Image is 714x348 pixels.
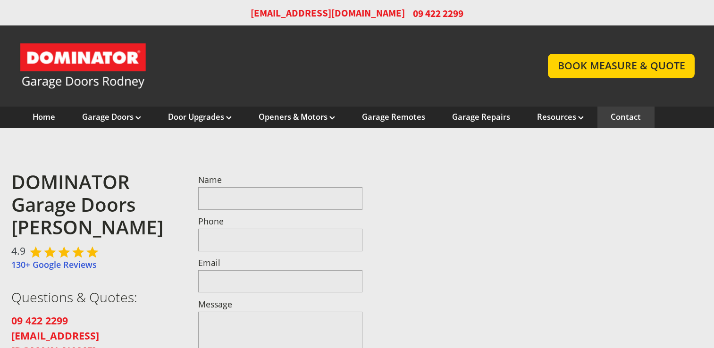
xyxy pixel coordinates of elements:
a: Openers & Motors [259,112,335,122]
a: Resources [537,112,584,122]
a: Garage Doors [82,112,141,122]
span: 09 422 2299 [413,7,463,20]
a: Garage Remotes [362,112,425,122]
a: Contact [611,112,641,122]
a: Door Upgrades [168,112,232,122]
span: 4.9 [11,243,25,258]
a: Garage Door and Secure Access Solutions homepage [19,42,529,90]
div: Rated 4.9 out of 5, [30,246,101,258]
label: Email [198,259,363,267]
a: BOOK MEASURE & QUOTE [548,54,695,78]
a: [EMAIL_ADDRESS][DOMAIN_NAME] [251,7,405,20]
a: Home [33,112,55,122]
label: Message [198,300,363,309]
label: Phone [198,217,363,226]
label: Name [198,176,363,184]
h3: Questions & Quotes: [11,289,176,305]
a: Garage Repairs [452,112,510,122]
a: 09 422 2299 [11,314,68,327]
h2: DOMINATOR Garage Doors [PERSON_NAME] [11,171,176,239]
a: 130+ Google Reviews [11,259,97,270]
